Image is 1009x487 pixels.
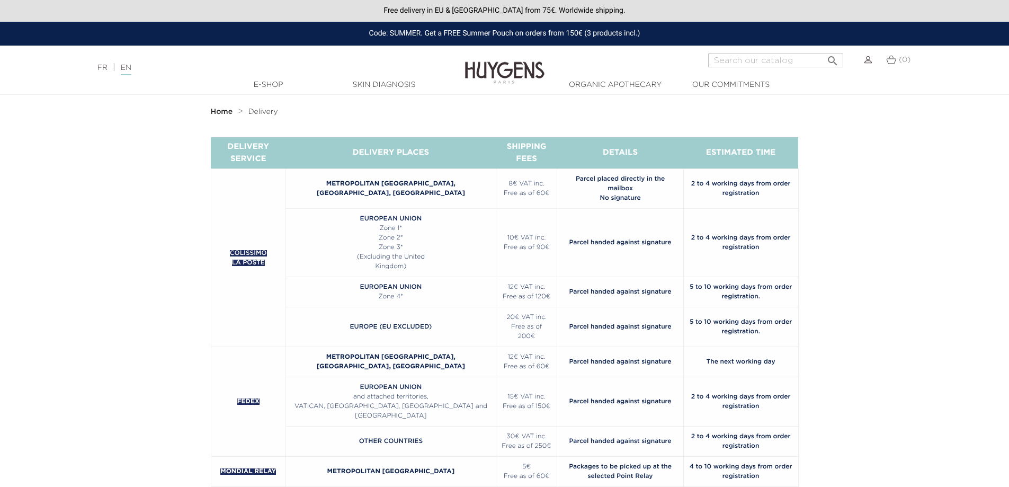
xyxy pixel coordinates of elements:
p: [GEOGRAPHIC_DATA] [291,411,490,421]
p: and attached territories, [291,392,490,402]
a: Skin Diagnosis [331,79,437,91]
td: Parcel placed directly in the mailbox No signature [557,169,683,209]
b: METROPOLITAN [GEOGRAPHIC_DATA] [327,468,455,475]
strong: EUROPE (EU EXCLUDED) [350,324,432,330]
td: Parcel handed against signature [557,277,683,307]
div: | [92,61,413,74]
strong: DELIVERY SERVICE [227,143,269,163]
p: 10€ VAT inc. [502,233,551,243]
img: Huygens [465,45,544,85]
td: Packages to be picked up at the selected Point Relay [557,457,683,487]
span: FEDEX [237,399,260,405]
span: Delivery [248,108,278,116]
p: 15€ VAT inc. [502,392,551,402]
p: Free as of 60€ [502,472,551,481]
strong: DETAILS [603,148,638,156]
strong: EUROPEAN UNION [360,216,422,222]
td: 4 to 10 working days from order registration [683,457,798,487]
p: Free as of 250€ [502,441,551,451]
strong: OTHER COUNTRIES [359,438,423,445]
a: FR [97,64,108,72]
span: (0) [899,56,910,64]
td: 2 to 4 working days from order registration [683,427,798,457]
p: 8€ VAT inc. [502,179,551,189]
p: (Excluding the United [291,252,490,262]
td: 5 to 10 working days from order registration. [683,307,798,347]
strong: COLISSIMO [230,250,267,256]
p: 5€ [502,462,551,472]
strong: SHIPPING FEES [507,143,547,163]
td: 2 to 4 working days from order registration [683,169,798,209]
p: Zone 4* [291,292,490,302]
a: Delivery [248,108,278,116]
td: Parcel handed against signature [557,427,683,457]
td: Parcel handed against signature [557,377,683,427]
td: 2 to 4 working days from order registration [683,377,798,427]
td: 5 to 10 working days from order registration. [683,277,798,307]
b: METROPOLITAN [GEOGRAPHIC_DATA], [GEOGRAPHIC_DATA], [GEOGRAPHIC_DATA] [317,354,465,370]
strong: EUROPEAN UNION [360,384,422,391]
strong: ESTIMATED TIME [706,148,776,156]
p: Free as of 90€ [502,243,551,252]
strong: METROPOLITAN [GEOGRAPHIC_DATA], [GEOGRAPHIC_DATA], [GEOGRAPHIC_DATA] [317,181,465,197]
strong: MONDIAL RELAY [220,468,276,475]
td: Parcel handed against signature [557,307,683,347]
a: E-Shop [216,79,322,91]
td: The next working day [683,347,798,377]
p: VATICAN, [GEOGRAPHIC_DATA], [GEOGRAPHIC_DATA] and [291,402,490,411]
td: Parcel handed against signature [557,347,683,377]
p: Zone 1* [291,224,490,233]
i:  [826,51,839,64]
strong: LA POSTE [232,260,265,266]
p: 12€ VAT inc. [502,352,551,362]
strong: Home [211,108,233,116]
td: Parcel handed against signature [557,209,683,277]
p: 30€ VAT inc. [502,432,551,441]
input: Search [708,54,843,67]
strong: EUROPEAN UNION [360,284,422,290]
p: Free as of 150€ [502,402,551,411]
strong: DELIVERY PLACES [353,148,429,156]
p: Free as of 200€ [502,322,551,341]
p: Zone 3* [291,243,490,252]
a: Organic Apothecary [562,79,668,91]
p: 20€ VAT inc. [502,313,551,322]
a: Home [211,108,235,116]
p: Zone 2* [291,233,490,243]
p: 12€ VAT inc. [502,282,551,292]
a: Our commitments [678,79,784,91]
td: 2 to 4 working days from order registration [683,209,798,277]
p: Free as of 120€ [502,292,551,302]
p: Kingdom) [291,262,490,271]
button:  [823,50,842,65]
p: Free as of 60€ [502,362,551,371]
p: Free as of 60€ [502,189,551,198]
a: EN [121,64,131,75]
